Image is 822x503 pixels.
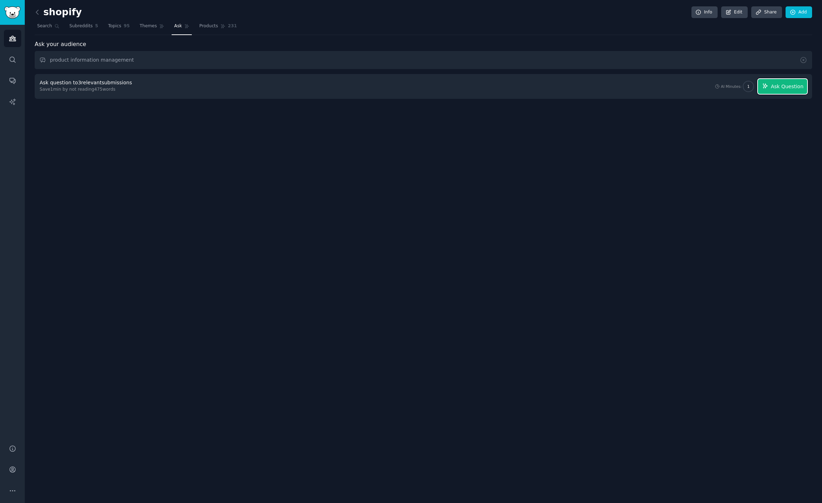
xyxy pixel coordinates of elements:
input: Ask this audience a question... [35,51,812,69]
a: Search [35,21,62,35]
span: Subreddits [69,23,93,29]
span: Products [199,23,218,29]
span: 95 [124,23,130,29]
span: Themes [140,23,157,29]
span: 231 [228,23,237,29]
a: Products231 [197,21,239,35]
div: Ask question to 3 relevant submissions [40,79,132,86]
span: Topics [108,23,121,29]
a: Edit [721,6,748,18]
a: Topics95 [105,21,132,35]
a: Ask [172,21,192,35]
span: 5 [95,23,98,29]
a: Add [786,6,812,18]
span: Ask Question [771,83,803,90]
a: Info [691,6,718,18]
div: Save 1 min by not reading 475 words [40,86,134,93]
a: Subreddits5 [67,21,100,35]
h2: shopify [35,7,82,18]
button: Ask Question [758,79,807,94]
div: AI Minutes: [721,84,742,89]
a: Themes [137,21,167,35]
span: Ask [174,23,182,29]
img: GummySearch logo [4,6,21,19]
span: Search [37,23,52,29]
a: Share [751,6,782,18]
span: 1 [747,84,750,89]
span: Ask your audience [35,40,86,49]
